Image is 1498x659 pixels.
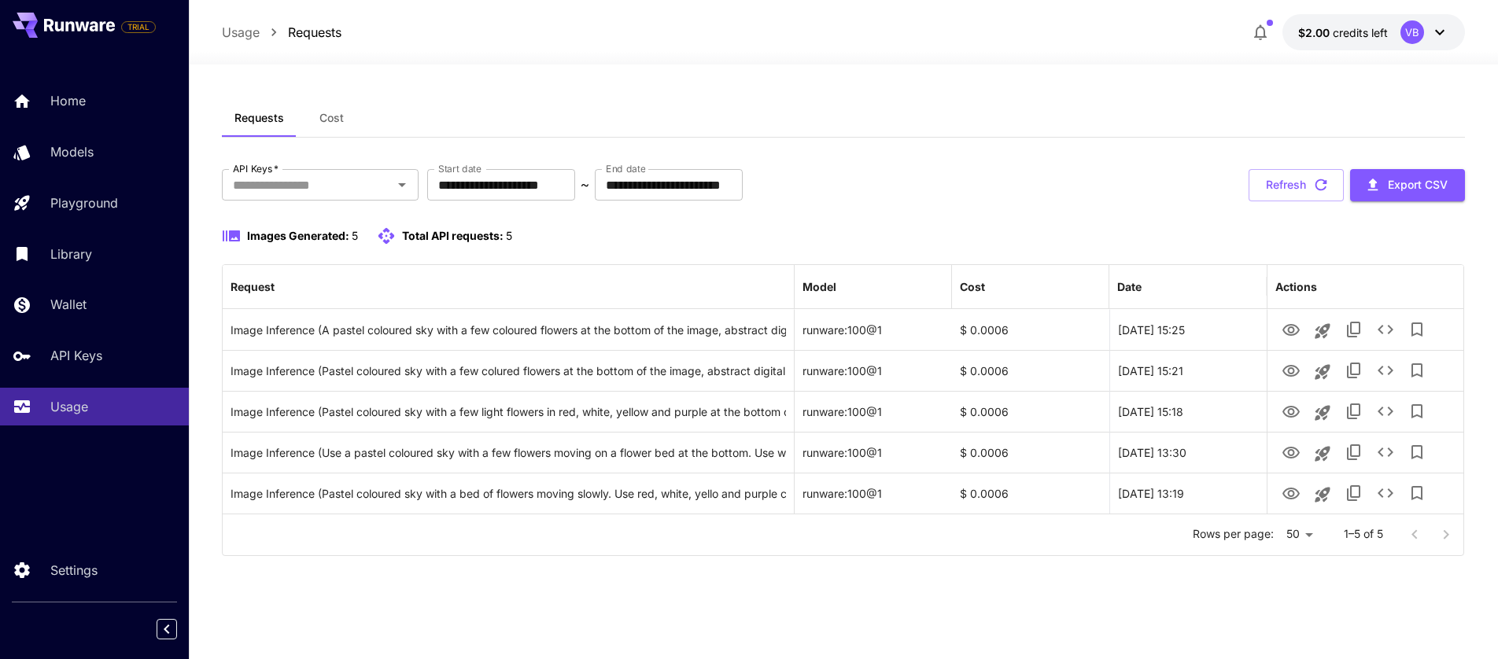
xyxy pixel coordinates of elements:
button: Collapse sidebar [157,619,177,639]
div: $ 0.0006 [952,432,1109,473]
button: Copy TaskUUID [1338,355,1370,386]
button: Copy TaskUUID [1338,477,1370,509]
button: Add to library [1401,355,1433,386]
div: Cost [960,280,985,293]
button: Open [391,174,413,196]
div: Click to copy prompt [231,473,786,514]
span: Requests [234,111,284,125]
p: Settings [50,561,98,580]
button: View Image [1275,395,1307,427]
button: See details [1370,436,1401,468]
span: Images Generated: [247,229,349,242]
div: VB [1400,20,1424,44]
div: Click to copy prompt [231,392,786,432]
a: Usage [222,23,260,42]
label: API Keys [233,162,279,175]
div: runware:100@1 [795,432,952,473]
div: Click to copy prompt [231,310,786,350]
p: Playground [50,193,118,212]
button: View Image [1275,477,1307,509]
button: Launch in playground [1307,397,1338,429]
div: Request [231,280,275,293]
div: runware:100@1 [795,309,952,350]
button: See details [1370,314,1401,345]
div: runware:100@1 [795,473,952,514]
p: Library [50,245,92,263]
button: See details [1370,396,1401,427]
p: 1–5 of 5 [1344,526,1383,542]
button: Add to library [1401,436,1433,468]
div: Date [1117,280,1142,293]
nav: breadcrumb [222,23,341,42]
div: 50 [1280,523,1319,546]
button: View Image [1275,354,1307,386]
p: Models [50,142,94,161]
span: Total API requests: [402,229,504,242]
div: $ 0.0006 [952,350,1109,391]
p: ~ [581,175,589,194]
div: Click to copy prompt [231,433,786,473]
button: See details [1370,355,1401,386]
div: runware:100@1 [795,350,952,391]
a: Requests [288,23,341,42]
button: Export CSV [1350,169,1465,201]
span: Add your payment card to enable full platform functionality. [121,17,156,36]
button: View Image [1275,436,1307,468]
span: 5 [352,229,358,242]
button: Launch in playground [1307,315,1338,347]
span: Cost [319,111,344,125]
button: Copy TaskUUID [1338,436,1370,468]
span: $2.00 [1298,26,1333,39]
span: credits left [1333,26,1388,39]
button: Copy TaskUUID [1338,396,1370,427]
div: $2.00 [1298,24,1388,41]
button: Launch in playground [1307,479,1338,510]
div: 01 Sep, 2025 13:30 [1109,432,1267,473]
button: Copy TaskUUID [1338,314,1370,345]
button: View Image [1275,313,1307,345]
div: runware:100@1 [795,391,952,432]
div: Collapse sidebar [168,615,189,643]
p: Home [50,91,86,110]
p: API Keys [50,346,102,365]
button: See details [1370,477,1401,509]
label: Start date [438,162,481,175]
span: TRIAL [122,21,155,33]
button: Refresh [1249,169,1344,201]
button: Launch in playground [1307,356,1338,388]
div: 01 Sep, 2025 15:18 [1109,391,1267,432]
button: $2.00VB [1282,14,1465,50]
div: $ 0.0006 [952,391,1109,432]
div: 01 Sep, 2025 15:21 [1109,350,1267,391]
div: $ 0.0006 [952,309,1109,350]
div: Click to copy prompt [231,351,786,391]
button: Add to library [1401,314,1433,345]
div: Actions [1275,280,1317,293]
button: Add to library [1401,396,1433,427]
div: 01 Sep, 2025 15:25 [1109,309,1267,350]
p: Rows per page: [1193,526,1274,542]
p: Wallet [50,295,87,314]
button: Add to library [1401,477,1433,509]
p: Usage [50,397,88,416]
div: Model [802,280,836,293]
div: 01 Sep, 2025 13:19 [1109,473,1267,514]
button: Launch in playground [1307,438,1338,469]
div: $ 0.0006 [952,473,1109,514]
label: End date [606,162,645,175]
span: 5 [506,229,512,242]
